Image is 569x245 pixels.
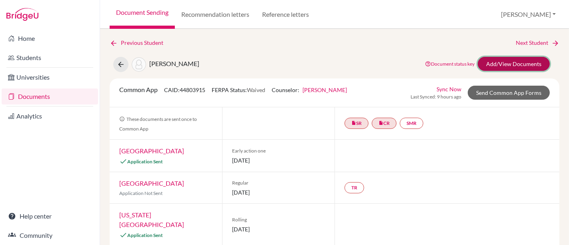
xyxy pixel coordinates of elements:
span: Rolling [232,216,325,223]
span: [PERSON_NAME] [149,60,199,67]
a: Help center [2,208,98,224]
a: Send Common App Forms [468,86,550,100]
a: insert_drive_fileCR [372,118,397,129]
span: Common App [119,86,158,93]
span: [DATE] [232,225,325,233]
a: Previous Student [110,38,170,47]
span: Application Sent [127,232,163,238]
span: Application Sent [127,159,163,165]
span: Application Not Sent [119,190,162,196]
a: TR [345,182,364,193]
a: Document status key [425,61,475,67]
span: FERPA Status: [212,86,265,93]
a: [US_STATE][GEOGRAPHIC_DATA] [119,211,184,228]
span: [DATE] [232,188,325,197]
a: Universities [2,69,98,85]
span: Counselor: [272,86,347,93]
a: Students [2,50,98,66]
i: insert_drive_file [351,120,356,125]
a: Next Student [516,38,559,47]
a: Documents [2,88,98,104]
span: These documents are sent once to Common App [119,116,197,132]
span: Regular [232,179,325,187]
i: insert_drive_file [379,120,383,125]
a: [GEOGRAPHIC_DATA] [119,147,184,155]
a: SMR [400,118,423,129]
a: Add/View Documents [478,57,550,71]
span: CAID: 44803915 [164,86,205,93]
a: Community [2,227,98,243]
span: Last Synced: 9 hours ago [411,93,461,100]
a: [GEOGRAPHIC_DATA] [119,179,184,187]
span: Early action one [232,147,325,155]
a: [PERSON_NAME] [303,86,347,93]
a: insert_drive_fileSR [345,118,369,129]
a: Sync Now [437,85,461,93]
a: Analytics [2,108,98,124]
button: [PERSON_NAME] [497,7,559,22]
a: Home [2,30,98,46]
img: Bridge-U [6,8,38,21]
span: [DATE] [232,156,325,165]
span: Waived [247,86,265,93]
